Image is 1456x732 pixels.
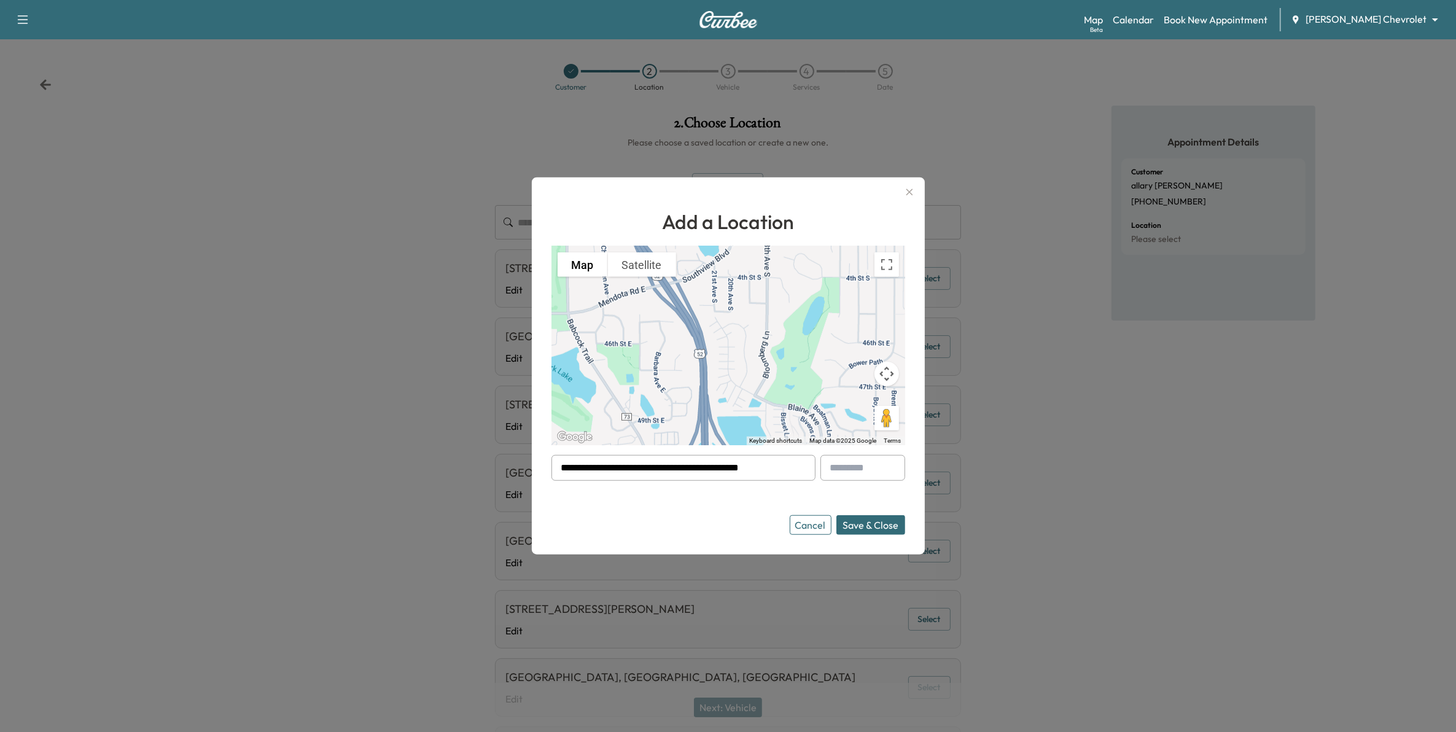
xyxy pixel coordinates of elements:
div: Beta [1090,25,1103,34]
button: Keyboard shortcuts [750,437,803,445]
span: Map data ©2025 Google [810,437,877,444]
h1: Add a Location [551,207,905,236]
img: Google [555,429,595,445]
button: Show satellite imagery [608,252,676,277]
a: Book New Appointment [1164,12,1267,27]
button: Toggle fullscreen view [874,252,899,277]
button: Show street map [558,252,608,277]
button: Drag Pegman onto the map to open Street View [874,406,899,430]
button: Save & Close [836,515,905,535]
a: MapBeta [1084,12,1103,27]
button: Cancel [790,515,831,535]
button: Map camera controls [874,362,899,386]
span: [PERSON_NAME] Chevrolet [1306,12,1427,26]
img: Curbee Logo [699,11,758,28]
a: Open this area in Google Maps (opens a new window) [555,429,595,445]
a: Calendar [1113,12,1154,27]
a: Terms (opens in new tab) [884,437,901,444]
